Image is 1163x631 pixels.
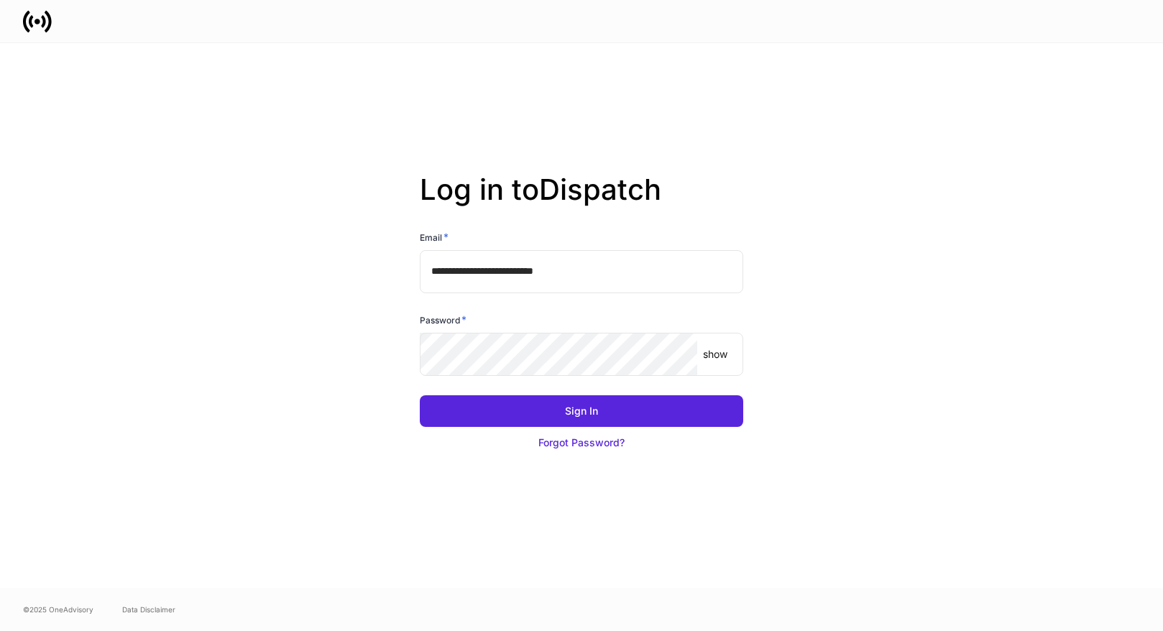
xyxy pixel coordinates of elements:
[420,395,743,427] button: Sign In
[420,172,743,230] h2: Log in to Dispatch
[703,347,727,361] p: show
[420,427,743,459] button: Forgot Password?
[23,604,93,615] span: © 2025 OneAdvisory
[538,436,625,450] div: Forgot Password?
[122,604,175,615] a: Data Disclaimer
[565,404,598,418] div: Sign In
[420,230,449,244] h6: Email
[420,313,466,327] h6: Password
